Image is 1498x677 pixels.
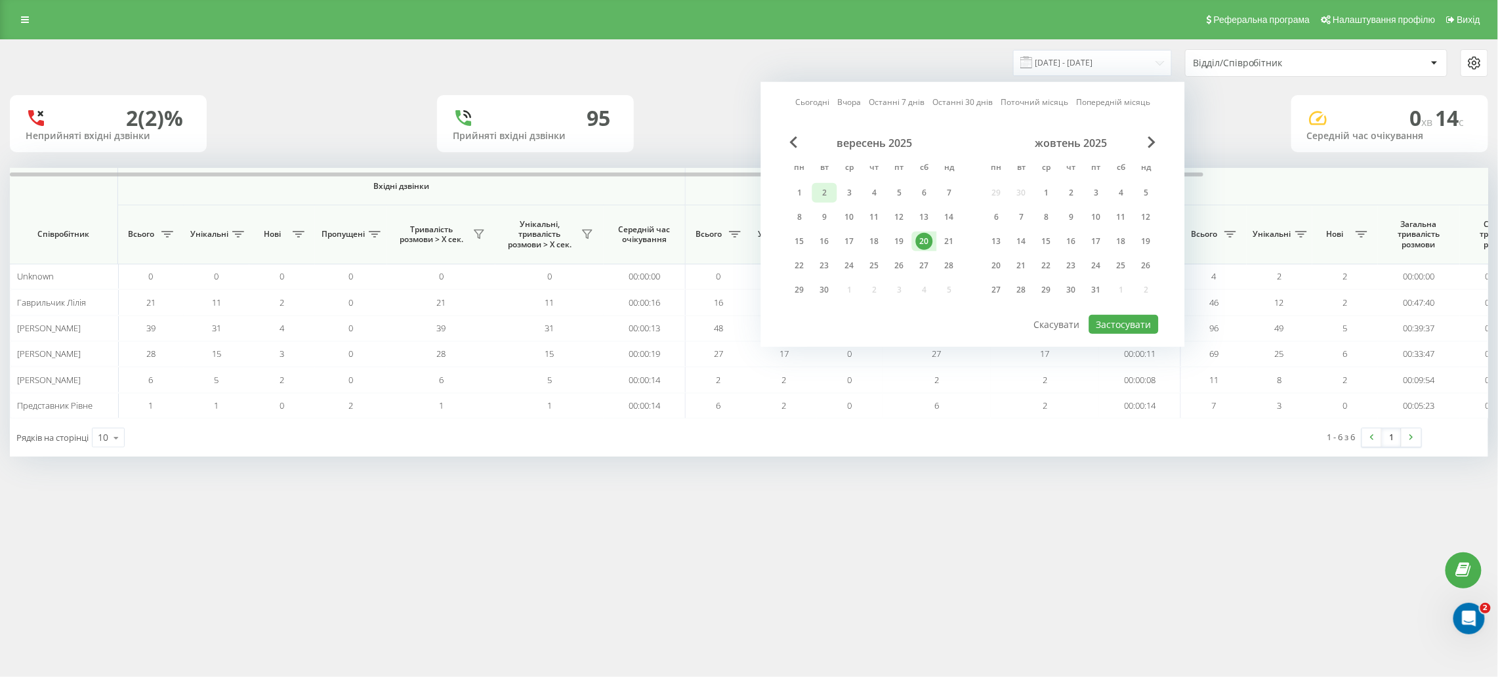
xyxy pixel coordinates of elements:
span: 15 [545,348,554,359]
div: 22 [791,257,808,274]
div: 1 [791,184,808,201]
div: 1 - 6 з 6 [1327,430,1356,443]
abbr: четвер [865,159,884,178]
div: вт 21 жовт 2025 р. [1009,256,1034,276]
div: вт 23 вер 2025 р. [812,256,837,276]
div: чт 2 жовт 2025 р. [1059,183,1084,203]
div: 28 [1013,281,1030,298]
div: 24 [841,257,858,274]
span: 17 [1041,348,1050,359]
div: 27 [988,281,1005,298]
div: нд 12 жовт 2025 р. [1134,207,1159,227]
span: 0 [349,297,354,308]
span: 5 [215,374,219,386]
div: Прийняті вхідні дзвінки [453,131,618,142]
span: Гаврильчик Лілія [17,297,86,308]
span: 2 [280,297,285,308]
span: [PERSON_NAME] [17,322,81,334]
div: вересень 2025 [787,136,962,150]
div: вт 16 вер 2025 р. [812,232,837,251]
div: 12 [1138,209,1155,226]
abbr: середа [840,159,860,178]
span: 0 [848,374,852,386]
div: 20 [916,233,933,250]
span: Previous Month [790,136,798,148]
a: Вчора [837,96,861,108]
div: чт 30 жовт 2025 р. [1059,280,1084,300]
span: Середній час очікування [614,224,675,245]
div: 23 [816,257,833,274]
div: 5 [1138,184,1155,201]
span: Співробітник [21,229,106,239]
span: 49 [1275,322,1284,334]
span: 0 [280,400,285,411]
span: 0 [349,270,354,282]
div: 19 [1138,233,1155,250]
div: 25 [866,257,883,274]
span: 2 [1343,297,1348,308]
td: 00:00:19 [604,341,686,367]
td: 00:00:14 [1099,393,1181,419]
div: нд 19 жовт 2025 р. [1134,232,1159,251]
span: Представник Рівне [17,400,93,411]
div: нд 14 вер 2025 р. [937,207,962,227]
span: 17 [780,348,789,359]
span: 2 [1043,374,1047,386]
span: c [1459,115,1465,129]
div: 13 [988,233,1005,250]
div: чт 23 жовт 2025 р. [1059,256,1084,276]
div: пн 22 вер 2025 р. [787,256,812,276]
span: 39 [437,322,446,334]
div: 11 [1113,209,1130,226]
div: нд 7 вер 2025 р. [937,183,962,203]
span: Унікальні, тривалість розмови > Х сек. [502,219,577,250]
div: сб 6 вер 2025 р. [912,183,937,203]
div: пн 15 вер 2025 р. [787,232,812,251]
a: Попередній місяць [1076,96,1150,108]
span: 6 [149,374,154,386]
td: 00:00:14 [604,367,686,392]
span: 39 [146,322,156,334]
span: 46 [1209,297,1218,308]
span: 0 [848,400,852,411]
span: Загальна тривалість розмови [1388,219,1450,250]
span: 2 [1278,270,1282,282]
span: 0 [717,270,721,282]
iframe: Intercom live chat [1453,603,1485,634]
div: ср 1 жовт 2025 р. [1034,183,1059,203]
div: Відділ/Співробітник [1193,58,1350,69]
div: сб 11 жовт 2025 р. [1109,207,1134,227]
div: 2 [1063,184,1080,201]
div: чт 11 вер 2025 р. [862,207,887,227]
div: ср 8 жовт 2025 р. [1034,207,1059,227]
span: Унікальні [1253,229,1291,239]
div: ср 24 вер 2025 р. [837,256,862,276]
span: Нові [1319,229,1352,239]
div: Неприйняті вхідні дзвінки [26,131,191,142]
div: пт 26 вер 2025 р. [887,256,912,276]
div: 30 [816,281,833,298]
span: Next Month [1148,136,1156,148]
div: вт 28 жовт 2025 р. [1009,280,1034,300]
div: 14 [1013,233,1030,250]
span: 11 [545,297,554,308]
div: 29 [791,281,808,298]
span: Вхідні дзвінки [152,181,651,192]
span: 2 [280,374,285,386]
div: 4 [1113,184,1130,201]
span: 31 [212,322,221,334]
span: 6 [934,400,939,411]
td: 00:09:54 [1378,367,1460,392]
span: 96 [1209,322,1218,334]
span: 0 [848,348,852,359]
span: Вихід [1457,14,1480,25]
span: 12 [1275,297,1284,308]
div: сб 20 вер 2025 р. [912,232,937,251]
span: 21 [437,297,446,308]
div: 15 [791,233,808,250]
div: 25 [1113,257,1130,274]
span: 0 [1410,104,1436,132]
span: 15 [212,348,221,359]
div: ср 15 жовт 2025 р. [1034,232,1059,251]
div: 3 [1088,184,1105,201]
